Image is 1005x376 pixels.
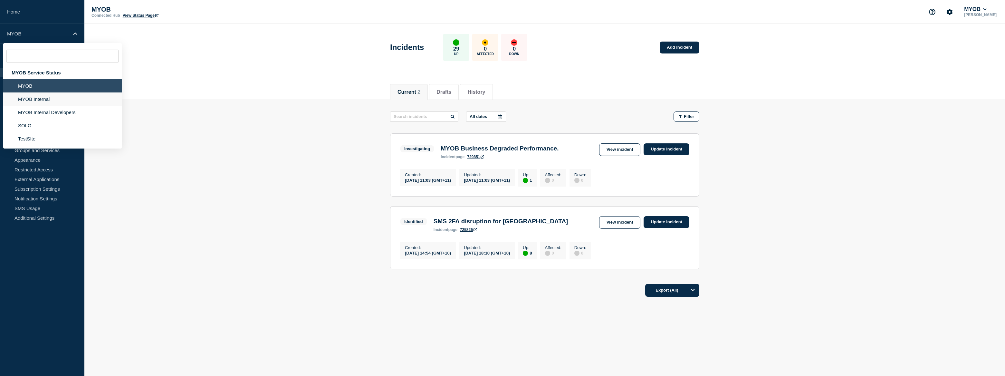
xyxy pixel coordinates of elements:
[509,52,520,56] p: Down
[545,177,561,183] div: 0
[400,218,427,225] span: Identified
[434,218,568,225] h3: SMS 2FA disruption for [GEOGRAPHIC_DATA]
[574,250,586,256] div: 0
[123,13,158,18] a: View Status Page
[390,43,424,52] h1: Incidents
[523,245,532,250] p: Up :
[963,6,988,13] button: MYOB
[405,250,451,255] div: [DATE] 14:54 (GMT+10)
[441,145,559,152] h3: MYOB Business Degraded Performance.
[523,250,532,256] div: 8
[434,227,457,232] p: page
[91,6,220,13] p: MYOB
[674,111,699,122] button: Filter
[477,52,494,56] p: Affected
[390,111,458,122] input: Search incidents
[436,89,451,95] button: Drafts
[3,119,122,132] li: SOLO
[523,172,532,177] p: Up :
[599,216,641,229] a: View incident
[574,251,579,256] div: disabled
[523,178,528,183] div: up
[464,245,510,250] p: Updated :
[545,245,561,250] p: Affected :
[434,227,448,232] span: incident
[467,155,484,159] a: 729851
[660,42,699,53] a: Add incident
[454,52,458,56] p: Up
[470,114,487,119] p: All dates
[405,172,451,177] p: Created :
[3,106,122,119] li: MYOB Internal Developers
[511,39,517,46] div: down
[441,155,464,159] p: page
[574,178,579,183] div: disabled
[644,143,689,155] a: Update incident
[513,46,516,52] p: 0
[686,284,699,297] button: Options
[545,172,561,177] p: Affected :
[3,132,122,145] li: TestSIte
[644,216,689,228] a: Update incident
[464,172,510,177] p: Updated :
[943,5,956,19] button: Account settings
[400,145,434,152] span: Investigating
[460,227,477,232] a: 725825
[545,250,561,256] div: 0
[91,13,120,18] p: Connected Hub
[397,89,420,95] button: Current 2
[464,177,510,183] div: [DATE] 11:03 (GMT+11)
[925,5,939,19] button: Support
[484,46,487,52] p: 0
[417,89,420,95] span: 2
[7,31,69,36] p: MYOB
[599,143,641,156] a: View incident
[523,177,532,183] div: 1
[3,92,122,106] li: MYOB Internal
[467,89,485,95] button: History
[645,284,699,297] button: Export (All)
[574,177,586,183] div: 0
[963,13,998,17] p: [PERSON_NAME]
[466,111,506,122] button: All dates
[3,79,122,92] li: MYOB
[453,39,459,46] div: up
[574,245,586,250] p: Down :
[405,177,451,183] div: [DATE] 11:03 (GMT+11)
[405,245,451,250] p: Created :
[545,251,550,256] div: disabled
[441,155,455,159] span: incident
[464,250,510,255] div: [DATE] 18:10 (GMT+10)
[482,39,488,46] div: affected
[574,172,586,177] p: Down :
[545,178,550,183] div: disabled
[684,114,694,119] span: Filter
[523,251,528,256] div: up
[453,46,459,52] p: 29
[3,66,122,79] div: MYOB Service Status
